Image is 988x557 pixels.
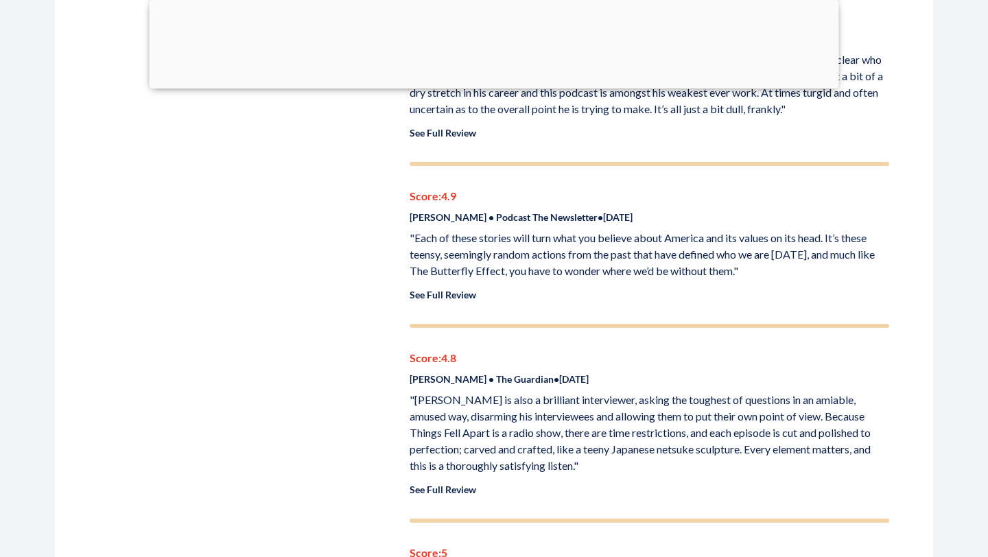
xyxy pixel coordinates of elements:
a: See Full Review [410,127,476,139]
p: [PERSON_NAME] • Podcast The Newsletter • [DATE] [410,210,889,224]
p: "Each of these stories will turn what you believe about America and its values on its head. It’s ... [410,230,889,279]
p: Score: 4.8 [410,350,889,366]
p: Score: 4.9 [410,188,889,204]
p: "[PERSON_NAME] is also a brilliant interviewer, asking the toughest of questions in an amiable, a... [410,392,889,474]
p: [PERSON_NAME] • The Guardian • [DATE] [410,372,889,386]
a: See Full Review [410,484,476,495]
a: See Full Review [410,289,476,300]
